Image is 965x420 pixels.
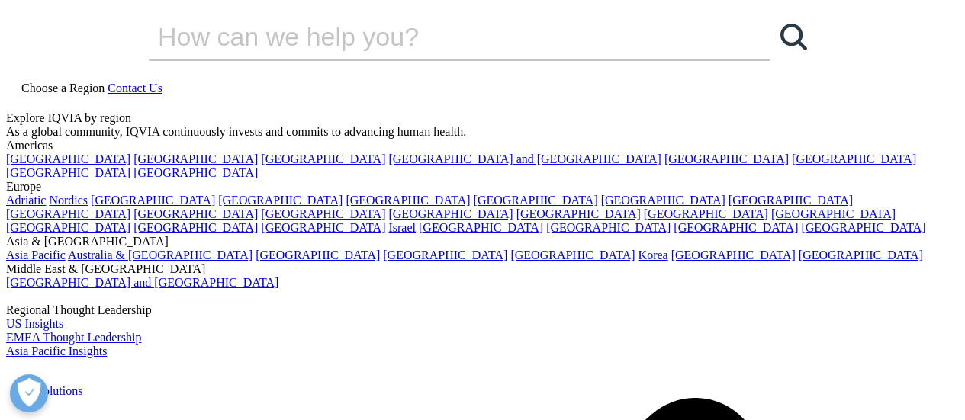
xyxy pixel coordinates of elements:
[6,221,130,234] a: [GEOGRAPHIC_DATA]
[346,194,470,207] a: [GEOGRAPHIC_DATA]
[388,152,661,165] a: [GEOGRAPHIC_DATA] and [GEOGRAPHIC_DATA]
[68,248,253,261] a: Australia & [GEOGRAPHIC_DATA]
[133,221,258,234] a: [GEOGRAPHIC_DATA]
[149,14,727,59] input: Search
[516,207,641,220] a: [GEOGRAPHIC_DATA]
[474,194,598,207] a: [GEOGRAPHIC_DATA]
[6,180,959,194] div: Europe
[419,221,543,234] a: [GEOGRAPHIC_DATA]
[21,82,105,95] span: Choose a Region
[664,152,789,165] a: [GEOGRAPHIC_DATA]
[799,248,923,261] a: [GEOGRAPHIC_DATA]
[639,248,668,261] a: Korea
[6,194,46,207] a: Adriatic
[510,248,635,261] a: [GEOGRAPHIC_DATA]
[6,235,959,248] div: Asia & [GEOGRAPHIC_DATA]
[770,14,816,59] a: Search
[261,221,385,234] a: [GEOGRAPHIC_DATA]
[133,152,258,165] a: [GEOGRAPHIC_DATA]
[644,207,768,220] a: [GEOGRAPHIC_DATA]
[37,384,82,397] a: Solutions
[771,207,896,220] a: [GEOGRAPHIC_DATA]
[6,317,63,330] a: US Insights
[261,207,385,220] a: [GEOGRAPHIC_DATA]
[388,221,416,234] a: Israel
[108,82,162,95] a: Contact Us
[601,194,725,207] a: [GEOGRAPHIC_DATA]
[674,221,798,234] a: [GEOGRAPHIC_DATA]
[6,331,141,344] a: EMEA Thought Leadership
[256,248,380,261] a: [GEOGRAPHIC_DATA]
[133,166,258,179] a: [GEOGRAPHIC_DATA]
[671,248,796,261] a: [GEOGRAPHIC_DATA]
[6,303,959,317] div: Regional Thought Leadership
[6,152,130,165] a: [GEOGRAPHIC_DATA]
[49,194,88,207] a: Nordics
[6,111,959,125] div: Explore IQVIA by region
[261,152,385,165] a: [GEOGRAPHIC_DATA]
[780,24,807,50] svg: Search
[729,194,853,207] a: [GEOGRAPHIC_DATA]
[133,207,258,220] a: [GEOGRAPHIC_DATA]
[6,166,130,179] a: [GEOGRAPHIC_DATA]
[91,194,215,207] a: [GEOGRAPHIC_DATA]
[388,207,513,220] a: [GEOGRAPHIC_DATA]
[6,207,130,220] a: [GEOGRAPHIC_DATA]
[383,248,507,261] a: [GEOGRAPHIC_DATA]
[6,262,959,276] div: Middle East & [GEOGRAPHIC_DATA]
[546,221,671,234] a: [GEOGRAPHIC_DATA]
[6,345,107,357] a: Asia Pacific Insights
[218,194,343,207] a: [GEOGRAPHIC_DATA]
[6,276,278,289] a: [GEOGRAPHIC_DATA] and [GEOGRAPHIC_DATA]
[6,248,66,261] a: Asia Pacific
[10,374,48,412] button: Open Preferences
[6,139,959,152] div: Americas
[6,125,959,139] div: As a global community, IQVIA continuously invests and commits to advancing human health.
[801,221,925,234] a: [GEOGRAPHIC_DATA]
[792,152,916,165] a: [GEOGRAPHIC_DATA]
